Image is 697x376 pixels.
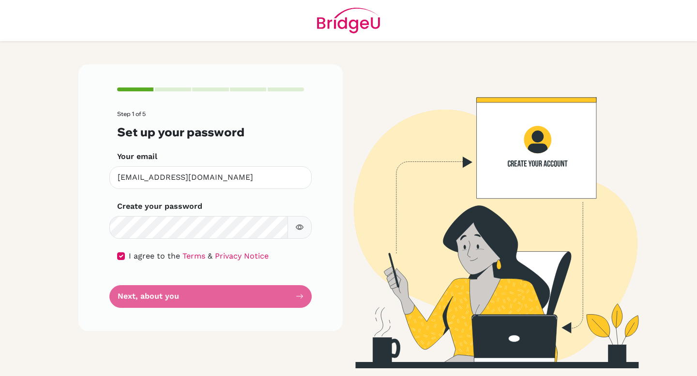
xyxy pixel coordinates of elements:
[117,151,157,162] label: Your email
[117,201,202,212] label: Create your password
[109,166,312,189] input: Insert your email*
[117,125,304,139] h3: Set up your password
[208,251,212,260] span: &
[215,251,269,260] a: Privacy Notice
[117,110,146,117] span: Step 1 of 5
[129,251,180,260] span: I agree to the
[182,251,205,260] a: Terms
